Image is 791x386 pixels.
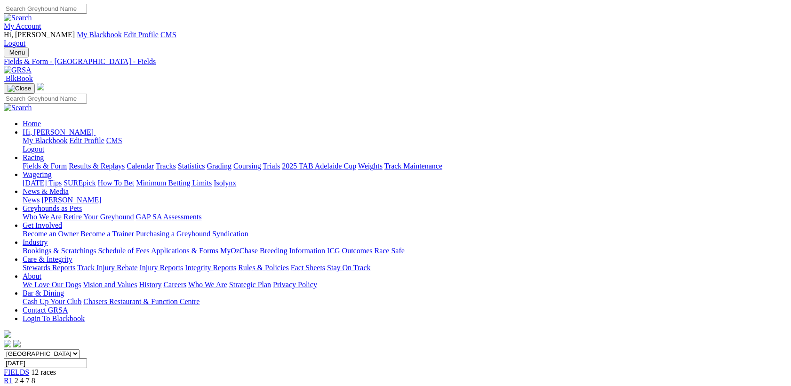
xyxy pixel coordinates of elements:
[4,31,75,39] span: Hi, [PERSON_NAME]
[4,57,787,66] a: Fields & Form - [GEOGRAPHIC_DATA] - Fields
[23,162,787,170] div: Racing
[23,298,787,306] div: Bar & Dining
[4,31,787,48] div: My Account
[23,213,787,221] div: Greyhounds as Pets
[151,247,218,255] a: Applications & Forms
[384,162,442,170] a: Track Maintenance
[70,137,104,145] a: Edit Profile
[4,22,41,30] a: My Account
[23,272,41,280] a: About
[4,83,35,94] button: Toggle navigation
[163,281,186,289] a: Careers
[37,83,44,90] img: logo-grsa-white.png
[4,358,87,368] input: Select date
[282,162,356,170] a: 2025 TAB Adelaide Cup
[214,179,236,187] a: Isolynx
[23,120,41,128] a: Home
[15,377,35,385] span: 2 4 7 8
[127,162,154,170] a: Calendar
[23,128,94,136] span: Hi, [PERSON_NAME]
[327,247,372,255] a: ICG Outcomes
[23,281,787,289] div: About
[233,162,261,170] a: Coursing
[23,196,787,204] div: News & Media
[23,230,787,238] div: Get Involved
[136,213,202,221] a: GAP SA Assessments
[260,247,325,255] a: Breeding Information
[374,247,404,255] a: Race Safe
[188,281,227,289] a: Who We Are
[4,104,32,112] img: Search
[23,314,85,322] a: Login To Blackbook
[77,264,137,272] a: Track Injury Rebate
[220,247,258,255] a: MyOzChase
[23,145,44,153] a: Logout
[23,162,67,170] a: Fields & Form
[64,213,134,221] a: Retire Your Greyhound
[4,14,32,22] img: Search
[23,196,40,204] a: News
[4,330,11,338] img: logo-grsa-white.png
[23,264,75,272] a: Stewards Reports
[31,368,56,376] span: 12 races
[23,221,62,229] a: Get Involved
[9,49,25,56] span: Menu
[13,340,21,347] img: twitter.svg
[23,187,69,195] a: News & Media
[98,247,149,255] a: Schedule of Fees
[23,128,96,136] a: Hi, [PERSON_NAME]
[23,264,787,272] div: Care & Integrity
[136,179,212,187] a: Minimum Betting Limits
[4,94,87,104] input: Search
[64,179,96,187] a: SUREpick
[77,31,122,39] a: My Blackbook
[263,162,280,170] a: Trials
[23,289,64,297] a: Bar & Dining
[23,298,81,306] a: Cash Up Your Club
[69,162,125,170] a: Results & Replays
[23,306,68,314] a: Contact GRSA
[238,264,289,272] a: Rules & Policies
[4,74,33,82] a: BlkBook
[6,74,33,82] span: BlkBook
[41,196,101,204] a: [PERSON_NAME]
[23,170,52,178] a: Wagering
[291,264,325,272] a: Fact Sheets
[4,48,29,57] button: Toggle navigation
[80,230,134,238] a: Become a Trainer
[327,264,370,272] a: Stay On Track
[178,162,205,170] a: Statistics
[23,137,787,153] div: Hi, [PERSON_NAME]
[4,39,25,47] a: Logout
[4,368,29,376] span: FIELDS
[229,281,271,289] a: Strategic Plan
[4,340,11,347] img: facebook.svg
[23,213,62,221] a: Who We Are
[106,137,122,145] a: CMS
[4,377,13,385] a: R1
[4,66,32,74] img: GRSA
[207,162,232,170] a: Grading
[98,179,135,187] a: How To Bet
[124,31,159,39] a: Edit Profile
[23,179,787,187] div: Wagering
[4,4,87,14] input: Search
[23,153,44,161] a: Racing
[23,247,787,255] div: Industry
[139,264,183,272] a: Injury Reports
[23,179,62,187] a: [DATE] Tips
[139,281,161,289] a: History
[23,247,96,255] a: Bookings & Scratchings
[8,85,31,92] img: Close
[83,298,200,306] a: Chasers Restaurant & Function Centre
[23,137,68,145] a: My Blackbook
[358,162,383,170] a: Weights
[273,281,317,289] a: Privacy Policy
[23,255,72,263] a: Care & Integrity
[160,31,176,39] a: CMS
[23,230,79,238] a: Become an Owner
[212,230,248,238] a: Syndication
[23,281,81,289] a: We Love Our Dogs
